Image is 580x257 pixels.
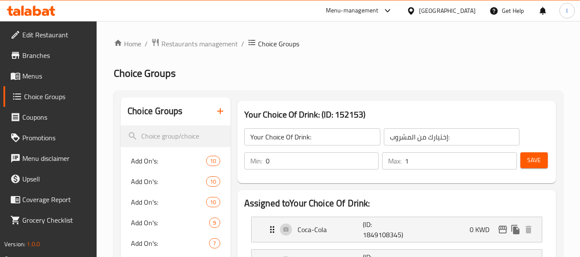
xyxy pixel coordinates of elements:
[206,157,219,165] span: 10
[3,86,97,107] a: Choice Groups
[161,39,238,49] span: Restaurants management
[244,213,549,246] li: Expand
[509,223,522,236] button: duplicate
[241,39,244,49] li: /
[121,212,230,233] div: Add On's:9
[24,91,90,102] span: Choice Groups
[22,50,90,60] span: Branches
[22,133,90,143] span: Promotions
[252,217,542,242] div: Expand
[522,223,535,236] button: delete
[326,6,379,16] div: Menu-management
[3,45,97,66] a: Branches
[250,156,262,166] p: Min:
[3,127,97,148] a: Promotions
[22,112,90,122] span: Coupons
[22,194,90,205] span: Coverage Report
[209,218,220,228] div: Choices
[527,155,541,166] span: Save
[22,153,90,163] span: Menu disclaimer
[209,238,220,248] div: Choices
[520,152,548,168] button: Save
[22,71,90,81] span: Menus
[121,192,230,212] div: Add On's:10
[210,219,219,227] span: 9
[131,238,209,248] span: Add On's:
[22,174,90,184] span: Upsell
[496,223,509,236] button: edit
[3,24,97,45] a: Edit Restaurant
[22,30,90,40] span: Edit Restaurant
[298,224,363,235] p: Coca-Cola
[206,197,220,207] div: Choices
[566,6,568,15] span: l
[3,169,97,189] a: Upsell
[128,105,182,118] h2: Choice Groups
[114,38,563,49] nav: breadcrumb
[3,189,97,210] a: Coverage Report
[388,156,401,166] p: Max:
[244,197,549,210] h2: Assigned to Your Choice Of Drink:
[131,218,209,228] span: Add On's:
[131,197,206,207] span: Add On's:
[27,239,40,250] span: 1.0.0
[145,39,148,49] li: /
[3,107,97,127] a: Coupons
[114,63,176,83] span: Choice Groups
[131,156,206,166] span: Add On's:
[3,66,97,86] a: Menus
[258,39,299,49] span: Choice Groups
[131,176,206,187] span: Add On's:
[419,6,476,15] div: [GEOGRAPHIC_DATA]
[22,215,90,225] span: Grocery Checklist
[3,210,97,230] a: Grocery Checklist
[121,151,230,171] div: Add On's:10
[121,125,230,147] input: search
[206,176,220,187] div: Choices
[470,224,496,235] p: 0 KWD
[151,38,238,49] a: Restaurants management
[244,108,549,121] h3: Your Choice Of Drink: (ID: 152153)
[363,219,407,240] p: (ID: 1849108345)
[4,239,25,250] span: Version:
[210,239,219,248] span: 7
[3,148,97,169] a: Menu disclaimer
[114,39,141,49] a: Home
[206,178,219,186] span: 10
[121,233,230,254] div: Add On's:7
[206,156,220,166] div: Choices
[121,171,230,192] div: Add On's:10
[206,198,219,206] span: 10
